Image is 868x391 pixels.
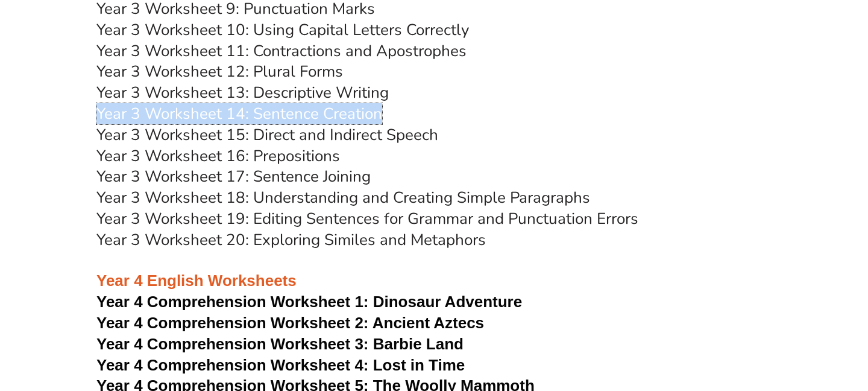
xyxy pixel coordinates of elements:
a: Year 3 Worksheet 13: Descriptive Writing [96,82,389,103]
a: Year 4 Comprehension Worksheet 3: Barbie Land [96,335,464,353]
h3: Year 4 English Worksheets [96,251,772,292]
a: Year 3 Worksheet 11: Contractions and Apostrophes [96,40,467,62]
a: Year 4 Comprehension Worksheet 4: Lost in Time [96,356,465,374]
a: Year 3 Worksheet 20: Exploring Similes and Metaphors [96,229,486,250]
span: Dinosaur Adventure [373,293,522,311]
a: Year 3 Worksheet 15: Direct and Indirect Speech [96,124,438,145]
a: Year 3 Worksheet 14: Sentence Creation [96,103,382,124]
a: Year 3 Worksheet 17: Sentence Joining [96,166,371,187]
a: Year 3 Worksheet 18: Understanding and Creating Simple Paragraphs [96,187,590,208]
a: Year 3 Worksheet 16: Prepositions [96,145,340,167]
a: Year 3 Worksheet 19: Editing Sentences for Grammar and Punctuation Errors [96,208,638,229]
a: Year 4 Comprehension Worksheet 1: Dinosaur Adventure [96,293,522,311]
span: Year 4 Comprehension Worksheet 1: [96,293,369,311]
a: Year 3 Worksheet 10: Using Capital Letters Correctly [96,19,469,40]
a: Year 4 Comprehension Worksheet 2: Ancient Aztecs [96,314,484,332]
iframe: Chat Widget [661,255,868,391]
a: Year 3 Worksheet 12: Plural Forms [96,61,343,82]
